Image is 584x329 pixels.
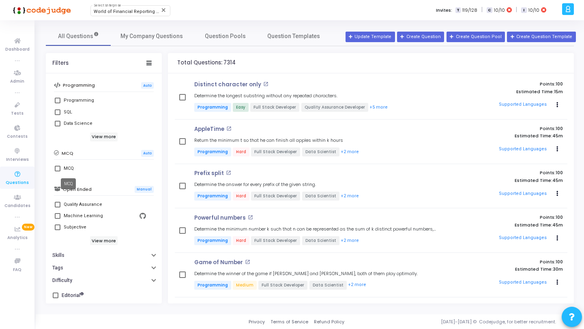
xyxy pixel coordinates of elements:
[22,224,34,231] span: New
[120,32,183,41] span: My Company Questions
[177,60,236,66] h4: Total Questions: 7314
[248,215,253,220] mat-icon: open_in_new
[348,281,367,289] button: +2 more
[496,99,550,111] button: Supported Languages
[487,7,492,13] span: C
[507,32,575,42] button: Create Question Template
[556,303,563,309] span: 100
[553,267,563,272] span: 30m
[233,236,249,245] span: Hard
[251,192,300,201] span: Full Stack Developer
[556,125,563,132] span: 100
[445,222,563,228] p: Estimated Time:
[233,281,257,290] span: Medium
[251,147,300,156] span: Full Stack Developer
[552,133,563,139] span: 45m
[445,170,563,175] p: Points:
[445,259,563,265] p: Points:
[64,200,102,209] div: Quality Assurance
[194,236,231,245] span: Programming
[462,7,477,14] span: 119/128
[52,265,63,271] h6: Tags
[447,32,505,42] button: Create Question Pool
[258,281,307,290] span: Full Stack Developer
[46,249,162,262] button: Skills
[496,276,550,288] button: Supported Languages
[267,32,320,41] span: Question Templates
[141,150,154,157] span: Auto
[445,81,563,87] p: Points:
[63,83,95,88] h6: Programming
[496,232,550,244] button: Supported Languages
[233,192,249,201] span: Hard
[302,192,339,201] span: Data Scientist
[90,132,118,141] h6: View more
[64,119,92,128] div: Data Science
[245,259,250,265] mat-icon: open_in_new
[250,103,299,112] span: Full Stack Developer
[340,192,359,200] button: +2 more
[397,32,444,42] button: Create Question
[445,267,563,272] p: Estimated Time:
[5,46,30,53] span: Dashboard
[6,156,29,163] span: Interviews
[194,259,243,266] p: Game of Number
[455,7,461,13] span: T
[64,164,74,173] div: MCQ
[46,262,162,274] button: Tags
[521,7,526,13] span: I
[194,138,343,143] h5: Return the minimum t so that he can finish all apples within k hours
[552,188,563,199] button: Actions
[263,81,268,87] mat-icon: open_in_new
[4,203,30,209] span: Candidates
[445,126,563,131] p: Points:
[58,32,99,41] span: All Questions
[301,103,368,112] span: Quality Assurance Developer
[552,233,563,244] button: Actions
[6,179,29,186] span: Questions
[445,89,563,94] p: Estimated Time:
[445,178,563,183] p: Estimated Time:
[64,222,86,232] div: Subjective
[346,32,395,42] a: Update Template
[11,110,24,117] span: Tests
[233,103,249,112] span: Easy
[445,133,563,139] p: Estimated Time:
[161,7,167,13] mat-icon: Clear
[556,258,563,265] span: 100
[251,236,300,245] span: Full Stack Developer
[62,151,73,156] h6: MCQ
[302,236,339,245] span: Data Scientist
[552,178,563,183] span: 45m
[314,318,344,325] a: Refund Policy
[494,7,505,14] span: 10/10
[52,252,64,258] h6: Skills
[64,107,72,117] div: SQL
[90,236,118,245] h6: View more
[194,192,231,201] span: Programming
[64,211,103,221] div: Machine Learning
[194,126,224,132] p: AppleTime
[194,182,316,187] h5: Determine the answer for every prefix of the given string.
[226,170,231,175] mat-icon: open_in_new
[556,81,563,87] span: 100
[552,143,563,155] button: Actions
[556,214,563,220] span: 100
[496,143,550,155] button: Supported Languages
[194,281,231,290] span: Programming
[61,178,76,189] div: MCQ
[52,60,69,66] div: Filters
[528,7,539,14] span: 10/10
[552,99,563,111] button: Actions
[554,89,563,94] span: 15m
[309,281,347,290] span: Data Scientist
[226,126,232,131] mat-icon: open_in_new
[64,96,94,105] div: Programming
[436,7,452,14] label: Invites:
[10,78,24,85] span: Admin
[194,147,231,156] span: Programming
[271,318,308,325] a: Terms of Service
[194,226,438,232] h5: Determine the minimum number k such that n can be represented as the sum of k distinct powerful n...
[516,6,517,14] span: |
[194,215,246,221] p: Powerful numbers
